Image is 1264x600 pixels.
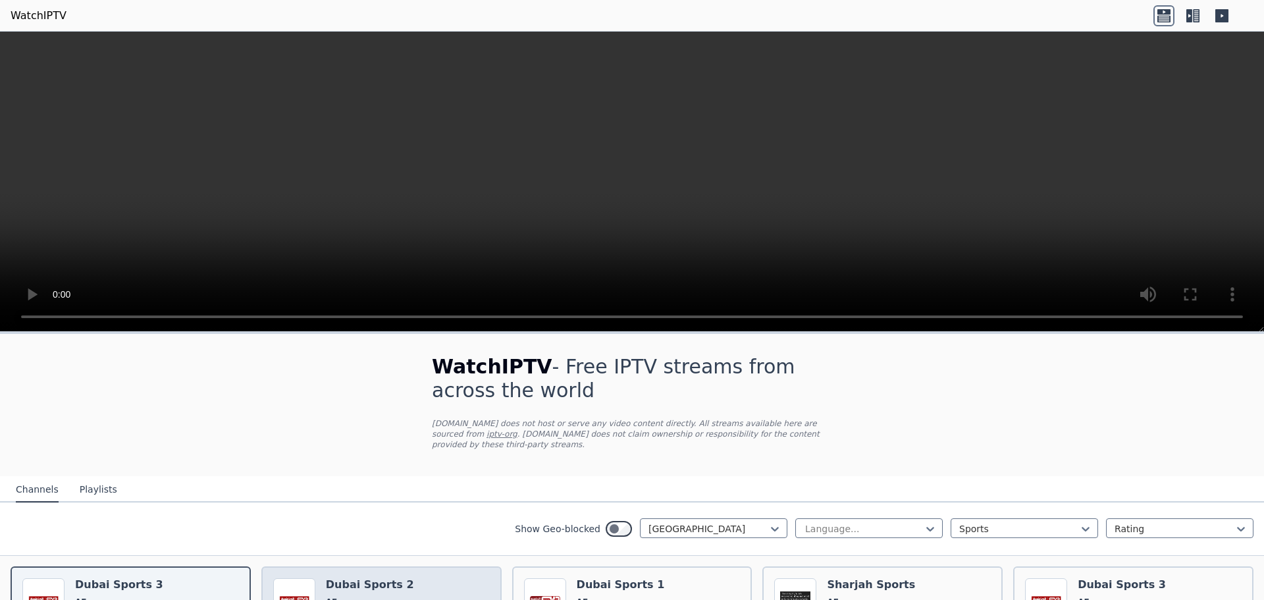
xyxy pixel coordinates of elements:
h6: Dubai Sports 3 [75,578,163,591]
a: iptv-org [487,429,517,439]
button: Channels [16,477,59,503]
h6: Dubai Sports 1 [577,578,665,591]
label: Show Geo-blocked [515,522,600,535]
p: [DOMAIN_NAME] does not host or serve any video content directly. All streams available here are s... [432,418,832,450]
h6: Dubai Sports 2 [326,578,414,591]
h6: Sharjah Sports [827,578,915,591]
h6: Dubai Sports 3 [1078,578,1166,591]
h1: - Free IPTV streams from across the world [432,355,832,402]
button: Playlists [80,477,117,503]
span: WatchIPTV [432,355,552,378]
a: WatchIPTV [11,8,66,24]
